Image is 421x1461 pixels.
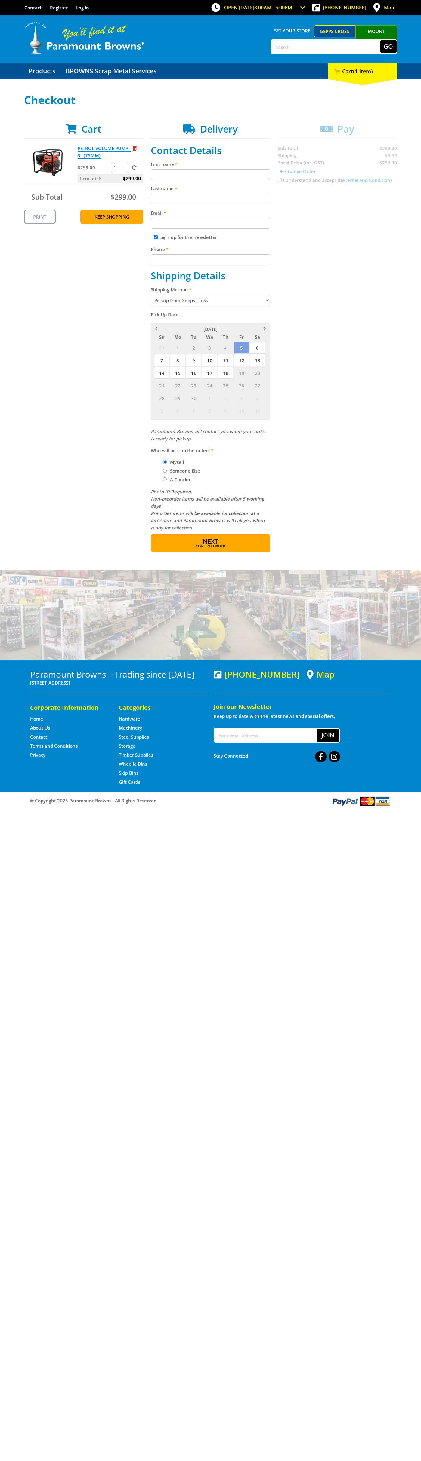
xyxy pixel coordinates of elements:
button: Go [380,40,397,53]
input: Please enter your first name. [151,169,270,180]
label: Someone Else [168,466,202,476]
label: Last name [151,185,270,192]
span: 22 [170,379,185,391]
span: 2 [186,342,201,354]
label: Sign up for the newsletter [160,234,217,240]
a: Go to the Contact page [24,5,42,11]
em: Paramount Browns will contact you when your order is ready for pickup [151,428,266,442]
span: Th [218,333,233,341]
span: 20 [250,367,265,379]
a: Go to the Terms and Conditions page [30,743,78,749]
a: Go to the Hardware page [119,716,140,722]
span: 29 [170,392,185,404]
span: Sub Total [31,192,62,202]
h5: Categories [119,703,196,712]
a: Gepps Cross [314,25,355,37]
span: 3 [202,342,217,354]
a: Go to the Steel Supplies page [119,734,149,740]
span: 9 [218,405,233,417]
input: Please enter your email address. [151,218,270,229]
span: 23 [186,379,201,391]
input: Your email address [214,729,317,742]
span: 12 [234,354,249,366]
a: Go to the registration page [50,5,68,11]
a: Remove from cart [133,145,137,151]
span: 1 [202,392,217,404]
span: 14 [154,367,169,379]
span: 16 [186,367,201,379]
span: Tu [186,333,201,341]
label: Email [151,209,270,216]
span: 11 [218,354,233,366]
input: Please select who will pick up the order. [163,477,167,481]
span: Sa [250,333,265,341]
span: We [202,333,217,341]
span: Cart [82,122,101,135]
span: 15 [170,367,185,379]
div: Cart [328,63,397,79]
em: Photo ID Required. Non-preorder items will be available after 5 working days Pre-order items will... [151,489,265,531]
label: First name [151,161,270,168]
button: Join [317,729,339,742]
span: [DATE] [203,326,218,332]
div: Stay Connected [214,749,340,763]
span: 7 [186,405,201,417]
select: Please select a shipping method. [151,295,270,306]
span: 19 [234,367,249,379]
span: $299.00 [111,192,136,202]
span: Delivery [200,122,238,135]
span: 10 [202,354,217,366]
span: 13 [250,354,265,366]
label: Pick Up Date [151,311,270,318]
a: PETROL VOLUME PUMP - 3" (75MM) [78,145,131,159]
input: Please enter your last name. [151,194,270,204]
a: Go to the Timber Supplies page [119,752,153,758]
label: Who will pick up the order? [151,447,270,454]
span: 7 [154,354,169,366]
h3: Paramount Browns' - Trading since [DATE] [30,669,208,679]
p: [STREET_ADDRESS] [30,679,208,686]
a: Go to the Machinery page [119,725,142,731]
span: 17 [202,367,217,379]
span: $299.00 [123,174,141,183]
span: 2 [218,392,233,404]
a: Log in [76,5,89,11]
h5: Join our Newsletter [214,703,391,711]
img: Paramount Browns' [24,21,144,54]
a: Go to the Contact page [30,734,47,740]
input: Please select who will pick up the order. [163,469,167,473]
a: Go to the Products page [24,63,60,79]
label: Shipping Method [151,286,270,293]
span: 8 [202,405,217,417]
a: Go to the Wheelie Bins page [119,761,147,767]
span: (1 item) [353,68,373,75]
span: 30 [186,392,201,404]
span: 6 [170,405,185,417]
span: 1 [170,342,185,354]
label: A Courier [168,474,193,485]
span: 27 [250,379,265,391]
span: 4 [250,392,265,404]
button: Next Confirm order [151,534,270,552]
img: PETROL VOLUME PUMP - 3" (75MM) [30,145,66,181]
span: 5 [154,405,169,417]
span: 8:00am - 5:00pm [254,4,292,11]
span: Mo [170,333,185,341]
h2: Shipping Details [151,270,270,281]
input: Please select who will pick up the order. [163,460,167,464]
div: [PHONE_NUMBER] [214,669,299,679]
h5: Corporate Information [30,703,107,712]
span: 4 [218,342,233,354]
span: Next [203,537,218,545]
span: 26 [234,379,249,391]
span: OPEN [DATE] [224,4,292,11]
input: Please enter your telephone number. [151,254,270,265]
input: Search [271,40,380,53]
span: 3 [234,392,249,404]
a: Mount [PERSON_NAME] [355,25,397,48]
span: Set your store [271,25,314,36]
span: 18 [218,367,233,379]
a: Print [24,210,56,224]
a: Go to the Home page [30,716,43,722]
div: ® Copyright 2025 Paramount Browns'. All Rights Reserved. [24,795,397,807]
